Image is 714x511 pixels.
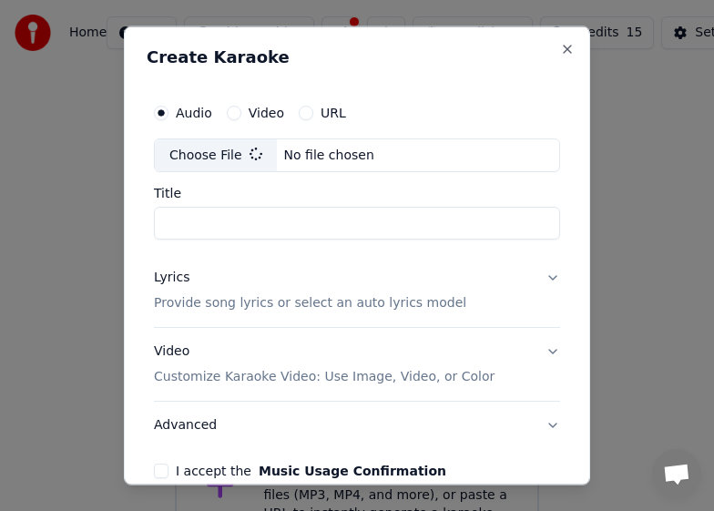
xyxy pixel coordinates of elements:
[154,269,189,287] div: Lyrics
[154,402,560,449] button: Advanced
[154,328,560,401] button: VideoCustomize Karaoke Video: Use Image, Video, or Color
[154,342,495,386] div: Video
[154,254,560,327] button: LyricsProvide song lyrics or select an auto lyrics model
[277,146,382,164] div: No file chosen
[321,106,346,118] label: URL
[154,294,466,312] p: Provide song lyrics or select an auto lyrics model
[259,465,446,477] button: I accept the
[154,368,495,386] p: Customize Karaoke Video: Use Image, Video, or Color
[176,465,446,477] label: I accept the
[176,106,212,118] label: Audio
[249,106,284,118] label: Video
[155,138,277,171] div: Choose File
[147,48,567,65] h2: Create Karaoke
[154,187,560,199] label: Title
